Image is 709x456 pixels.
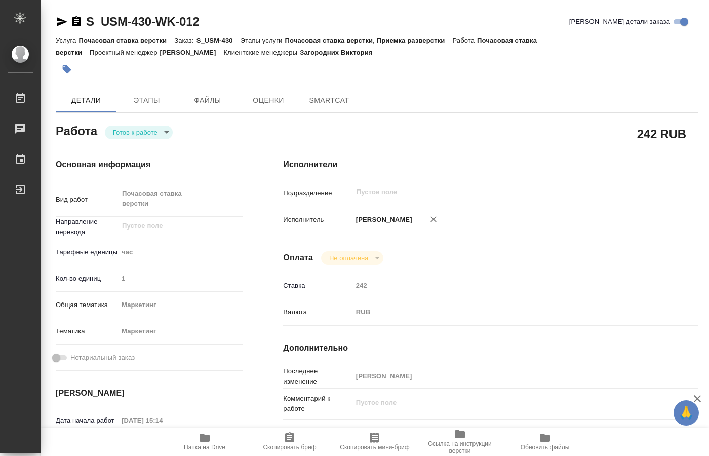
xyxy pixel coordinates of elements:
p: Проектный менеджер [90,49,160,56]
button: Скопировать ссылку для ЯМессенджера [56,16,68,28]
input: Пустое поле [352,369,663,384]
p: Валюта [283,307,352,317]
p: S_USM-430 [196,36,241,44]
p: Кол-во единиц [56,274,118,284]
span: Ссылка на инструкции верстки [423,440,496,454]
p: Тематика [56,326,118,336]
p: Клиентские менеджеры [223,49,300,56]
input: Пустое поле [118,271,243,286]
p: Комментарий к работе [283,394,352,414]
p: Дата начала работ [56,415,118,426]
input: Пустое поле [121,220,219,232]
p: Загородних Виктория [300,49,380,56]
span: Оценки [244,94,293,107]
p: Этапы услуги [241,36,285,44]
div: Готов к работе [321,251,383,265]
button: Скопировать ссылку [70,16,83,28]
button: Добавить тэг [56,58,78,81]
p: [PERSON_NAME] [352,215,412,225]
p: Заказ: [174,36,196,44]
span: 🙏 [678,402,695,424]
p: Подразделение [283,188,352,198]
span: SmartCat [305,94,353,107]
span: [PERSON_NAME] детали заказа [569,17,670,27]
p: Работа [452,36,477,44]
p: Тарифные единицы [56,247,118,257]
p: Общая тематика [56,300,118,310]
input: Пустое поле [118,413,207,428]
p: Направление перевода [56,217,118,237]
span: Нотариальный заказ [70,353,135,363]
div: Маркетинг [118,296,243,314]
button: Удалить исполнителя [422,208,445,231]
h2: Работа [56,121,97,139]
h4: Основная информация [56,159,243,171]
h4: [PERSON_NAME] [56,387,243,399]
button: Обновить файлы [502,428,587,456]
span: Скопировать бриф [263,444,316,451]
span: Папка на Drive [184,444,225,451]
input: Пустое поле [352,278,663,293]
h4: Исполнители [283,159,698,171]
span: Детали [62,94,110,107]
button: Папка на Drive [162,428,247,456]
h4: Дополнительно [283,342,698,354]
p: Ставка [283,281,352,291]
span: Этапы [123,94,171,107]
div: час [118,244,243,261]
button: Скопировать мини-бриф [332,428,417,456]
span: Скопировать мини-бриф [340,444,409,451]
button: Не оплачена [326,254,371,262]
h4: Оплата [283,252,313,264]
div: Готов к работе [105,126,173,139]
input: Пустое поле [356,186,640,198]
button: 🙏 [674,400,699,426]
button: Скопировать бриф [247,428,332,456]
span: Обновить файлы [521,444,570,451]
button: Ссылка на инструкции верстки [417,428,502,456]
p: Почасовая ставка верстки [78,36,174,44]
span: Файлы [183,94,232,107]
div: RUB [352,303,663,321]
p: Вид работ [56,195,118,205]
p: Последнее изменение [283,366,352,387]
a: S_USM-430-WK-012 [86,15,200,28]
p: [PERSON_NAME] [160,49,224,56]
p: Услуга [56,36,78,44]
h2: 242 RUB [637,125,686,142]
button: Готов к работе [110,128,161,137]
p: Почасовая ставка верстки, Приемка разверстки [285,36,452,44]
p: Исполнитель [283,215,352,225]
div: Маркетинг [118,323,243,340]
